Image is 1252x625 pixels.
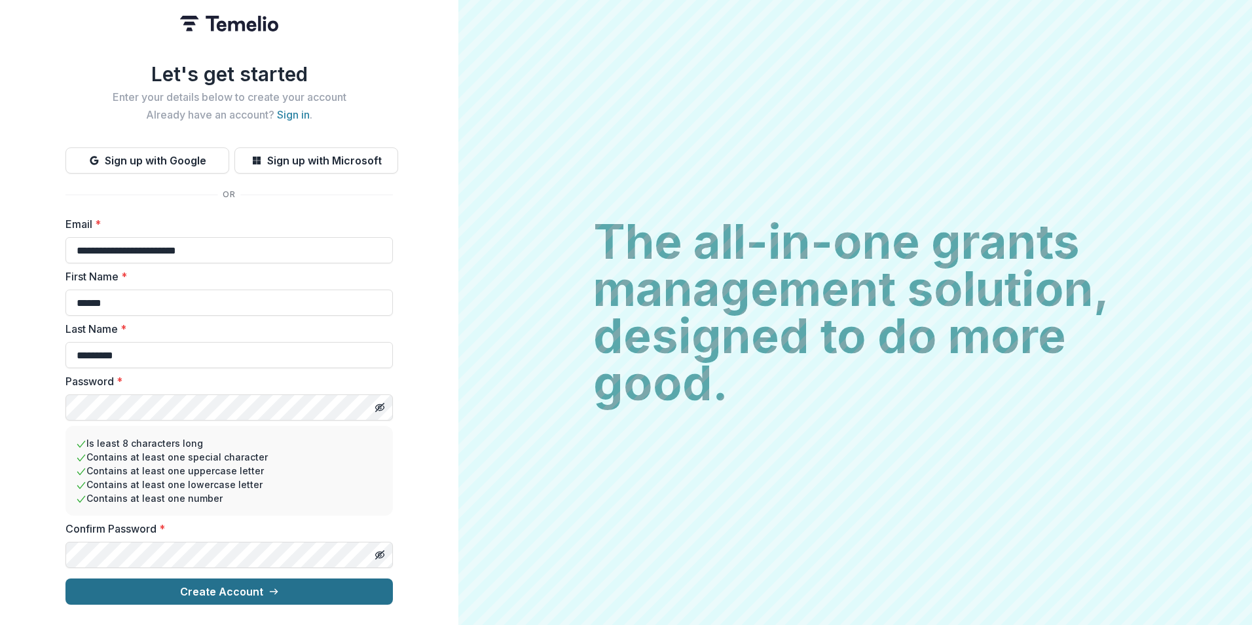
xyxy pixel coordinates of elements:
[234,147,398,174] button: Sign up with Microsoft
[277,108,310,121] a: Sign in
[65,147,229,174] button: Sign up with Google
[76,436,382,450] li: Is least 8 characters long
[76,478,382,491] li: Contains at least one lowercase letter
[65,91,393,104] h2: Enter your details below to create your account
[65,373,385,389] label: Password
[65,578,393,605] button: Create Account
[76,464,382,478] li: Contains at least one uppercase letter
[369,397,390,418] button: Toggle password visibility
[76,450,382,464] li: Contains at least one special character
[65,521,385,537] label: Confirm Password
[65,269,385,284] label: First Name
[65,216,385,232] label: Email
[76,491,382,505] li: Contains at least one number
[65,321,385,337] label: Last Name
[180,16,278,31] img: Temelio
[65,62,393,86] h1: Let's get started
[369,544,390,565] button: Toggle password visibility
[65,109,393,121] h2: Already have an account? .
